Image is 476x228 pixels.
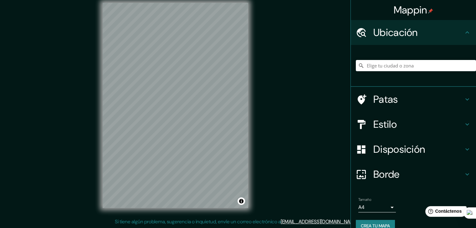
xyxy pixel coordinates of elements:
[358,197,371,202] font: Tamaño
[351,137,476,162] div: Disposición
[373,93,398,106] font: Patas
[351,20,476,45] div: Ubicación
[351,112,476,137] div: Estilo
[103,3,248,208] canvas: Mapa
[358,204,365,211] font: A4
[373,26,418,39] font: Ubicación
[351,87,476,112] div: Patas
[351,162,476,187] div: Borde
[356,60,476,71] input: Elige tu ciudad o zona
[238,197,245,205] button: Activar o desactivar atribución
[420,204,469,221] iframe: Lanzador de widgets de ayuda
[115,218,281,225] font: Si tiene algún problema, sugerencia o inquietud, envíe un correo electrónico a
[373,118,397,131] font: Estilo
[373,143,425,156] font: Disposición
[358,202,396,212] div: A4
[394,3,427,17] font: Mappin
[281,218,358,225] a: [EMAIL_ADDRESS][DOMAIN_NAME]
[428,8,433,13] img: pin-icon.png
[373,168,400,181] font: Borde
